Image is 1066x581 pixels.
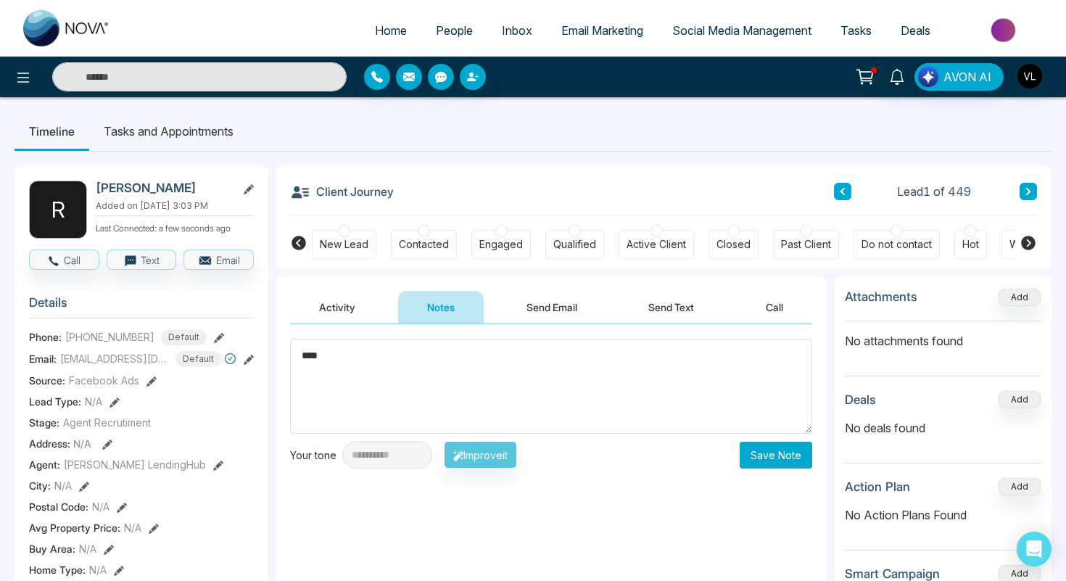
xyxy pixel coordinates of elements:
div: Warm [1009,237,1036,252]
span: City : [29,478,51,493]
span: Lead Type: [29,394,81,409]
button: Call [737,291,812,324]
a: Deals [886,17,945,44]
div: Open Intercom Messenger [1017,532,1051,566]
li: Timeline [15,112,89,151]
span: N/A [54,478,72,493]
button: Save Note [740,442,812,469]
span: Postal Code : [29,499,88,514]
span: Facebook Ads [69,373,139,388]
span: Lead 1 of 449 [897,183,971,200]
img: Market-place.gif [952,14,1057,46]
span: Agent Recrutiment [63,415,151,430]
span: Default [175,351,221,367]
img: User Avatar [1017,64,1042,88]
div: Your tone [290,448,342,463]
button: Activity [290,291,384,324]
span: Email: [29,351,57,366]
div: Contacted [399,237,449,252]
button: Call [29,250,99,270]
span: Home Type : [29,562,86,577]
div: Qualified [553,237,596,252]
div: Engaged [479,237,523,252]
div: R [29,181,87,239]
span: N/A [85,394,102,409]
p: Added on [DATE] 3:03 PM [96,199,254,213]
span: [PHONE_NUMBER] [65,329,154,345]
h3: Action Plan [845,479,910,494]
p: No attachments found [845,321,1041,350]
span: Source: [29,373,65,388]
img: Nova CRM Logo [23,10,110,46]
span: N/A [92,499,110,514]
span: Agent: [29,457,60,472]
span: Buy Area : [29,541,75,556]
span: Stage: [29,415,59,430]
button: AVON AI [914,63,1004,91]
div: Active Client [627,237,686,252]
span: Email Marketing [561,23,643,38]
a: Tasks [826,17,886,44]
a: Email Marketing [547,17,658,44]
h2: [PERSON_NAME] [96,181,231,195]
span: N/A [124,520,141,535]
img: Lead Flow [918,67,938,87]
h3: Details [29,295,254,318]
li: Tasks and Appointments [89,112,248,151]
a: Home [360,17,421,44]
span: Default [161,329,207,345]
span: [EMAIL_ADDRESS][DOMAIN_NAME] [60,351,169,366]
span: N/A [73,437,91,450]
h3: Client Journey [290,181,394,202]
a: People [421,17,487,44]
span: Social Media Management [672,23,811,38]
div: New Lead [320,237,368,252]
span: Deals [901,23,930,38]
button: Send Text [619,291,723,324]
p: No deals found [845,419,1041,437]
button: Notes [398,291,484,324]
span: Phone: [29,329,62,345]
p: No Action Plans Found [845,506,1041,524]
span: Add [999,290,1041,302]
span: People [436,23,473,38]
button: Add [999,289,1041,306]
span: [PERSON_NAME] LendingHub [64,457,206,472]
span: Tasks [840,23,872,38]
h3: Attachments [845,289,917,304]
span: AVON AI [943,68,991,86]
button: Add [999,391,1041,408]
button: Send Email [497,291,606,324]
span: Address: [29,436,91,451]
span: N/A [89,562,107,577]
button: Add [999,478,1041,495]
a: Inbox [487,17,547,44]
button: Email [183,250,254,270]
span: Inbox [502,23,532,38]
a: Social Media Management [658,17,826,44]
div: Past Client [781,237,831,252]
button: Text [107,250,177,270]
div: Closed [716,237,751,252]
span: N/A [79,541,96,556]
h3: Deals [845,392,876,407]
div: Do not contact [862,237,932,252]
span: Avg Property Price : [29,520,120,535]
h3: Smart Campaign [845,566,940,581]
span: Home [375,23,407,38]
p: Last Connected: a few seconds ago [96,219,254,235]
div: Hot [962,237,979,252]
